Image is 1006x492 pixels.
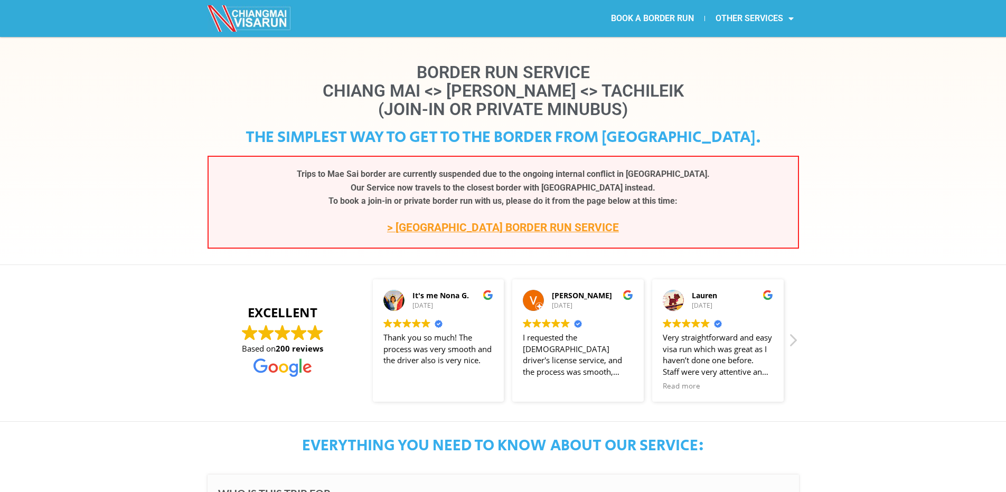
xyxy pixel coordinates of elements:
[412,319,421,328] img: Google
[763,290,773,300] img: Google
[532,319,541,328] img: Google
[421,319,430,328] img: Google
[208,129,799,145] h4: THE SIMPLEST WAY TO GET TO THE BORDER FROM [GEOGRAPHIC_DATA].
[253,358,312,377] img: Google
[483,290,493,300] img: Google
[663,381,700,391] span: Read more
[663,290,684,311] img: Lauren profile picture
[551,319,560,328] img: Google
[351,183,655,193] b: Our Service now travels to the closest border with [GEOGRAPHIC_DATA] instead.
[328,196,678,206] b: To book a join-in or private border run with us, please do it from the page below at this time:
[691,319,700,328] img: Google
[623,290,633,300] img: Google
[383,290,405,311] img: It's me Nona G. profile picture
[523,332,633,378] div: I requested the [DEMOGRAPHIC_DATA] driver's license service, and the process was smooth, professi...
[275,325,290,340] img: Google
[383,319,392,328] img: Google
[383,332,494,378] div: Thank you so much! The process was very smooth and the driver also is very nice.
[682,319,691,328] img: Google
[393,319,402,328] img: Google
[208,63,799,119] h1: Border Run Service Chiang Mai <> [PERSON_NAME] <> Tachileik (Join-In or Private Minubus)
[291,325,307,340] img: Google
[523,319,532,328] img: Google
[387,221,619,234] a: > [GEOGRAPHIC_DATA] BORDER RUN SERVICE
[276,343,323,354] strong: 200 reviews
[552,290,633,301] div: [PERSON_NAME]
[542,319,551,328] img: Google
[600,6,704,31] a: BOOK A BORDER RUN
[258,325,274,340] img: Google
[297,169,710,179] b: Trips to Mae Sai border are currently suspended due to the ongoing internal conflict in [GEOGRAPH...
[663,332,773,378] div: Very straightforward and easy visa run which was great as I haven’t done one before. Staff were v...
[242,343,323,354] span: Based on
[787,333,798,354] div: Next review
[412,301,494,310] div: [DATE]
[701,319,710,328] img: Google
[561,319,570,328] img: Google
[705,6,804,31] a: OTHER SERVICES
[242,325,258,340] img: Google
[692,301,773,310] div: [DATE]
[663,319,672,328] img: Google
[523,290,544,311] img: Victor A profile picture
[208,438,799,453] h4: EVERYTHING YOU NEED TO KNOW ABOUT OUR SERVICE:
[692,290,773,301] div: Lauren
[307,325,323,340] img: Google
[503,6,804,31] nav: Menu
[218,304,347,321] strong: EXCELLENT
[402,319,411,328] img: Google
[552,301,633,310] div: [DATE]
[412,290,494,301] div: It's me Nona G.
[672,319,681,328] img: Google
